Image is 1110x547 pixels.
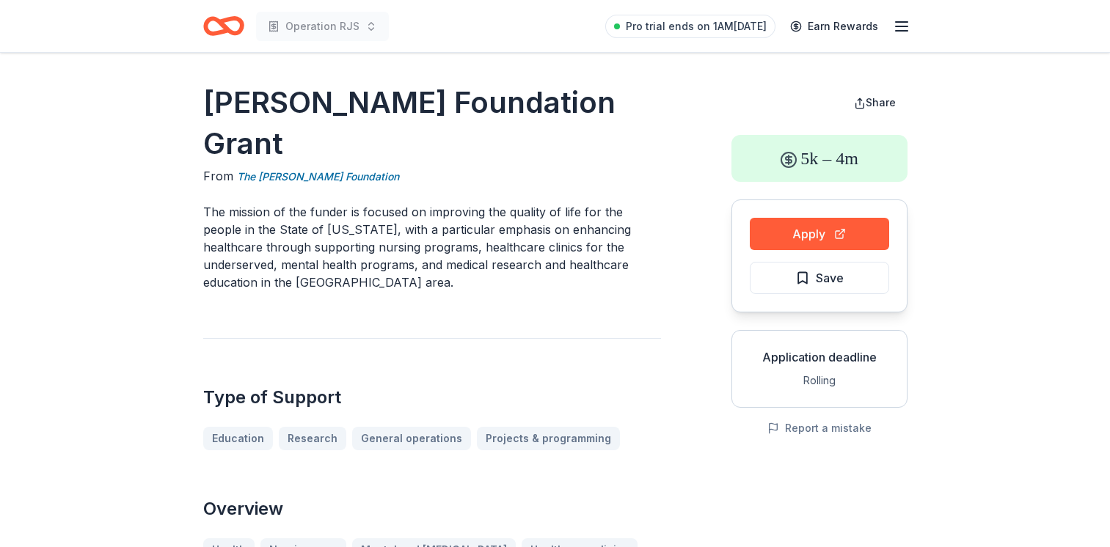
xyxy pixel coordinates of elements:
[477,427,620,450] a: Projects & programming
[285,18,359,35] span: Operation RJS
[203,386,661,409] h2: Type of Support
[767,419,872,437] button: Report a mistake
[744,372,895,389] div: Rolling
[750,218,889,250] button: Apply
[237,168,399,186] a: The [PERSON_NAME] Foundation
[352,427,471,450] a: General operations
[626,18,767,35] span: Pro trial ends on 1AM[DATE]
[781,13,887,40] a: Earn Rewards
[279,427,346,450] a: Research
[866,96,896,109] span: Share
[750,262,889,294] button: Save
[605,15,775,38] a: Pro trial ends on 1AM[DATE]
[256,12,389,41] button: Operation RJS
[203,82,661,164] h1: [PERSON_NAME] Foundation Grant
[203,203,661,291] p: The mission of the funder is focused on improving the quality of life for the people in the State...
[842,88,908,117] button: Share
[203,167,661,186] div: From
[203,9,244,43] a: Home
[816,268,844,287] span: Save
[203,427,273,450] a: Education
[744,348,895,366] div: Application deadline
[203,497,661,521] h2: Overview
[731,135,908,182] div: 5k – 4m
